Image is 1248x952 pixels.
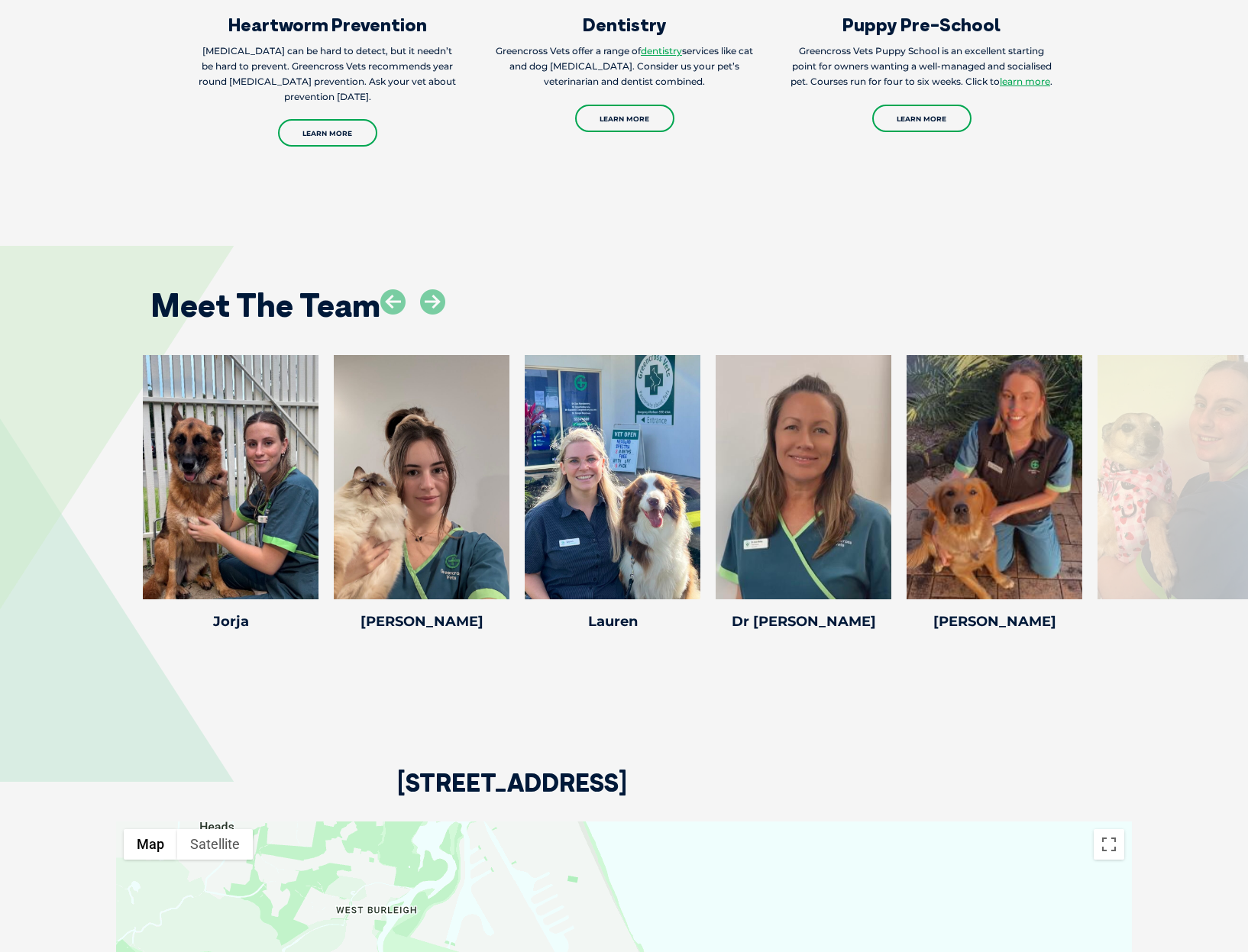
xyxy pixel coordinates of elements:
[278,119,377,147] a: Learn More
[641,45,682,56] a: dentistry
[716,615,891,628] h4: Dr [PERSON_NAME]
[791,15,1052,34] h3: Puppy Pre-School
[196,44,458,105] p: [MEDICAL_DATA] can be hard to detect, but it needn’t be hard to prevent. Greencross Vets recommen...
[493,44,755,89] p: Greencross Vets offer a range of services like cat and dog [MEDICAL_DATA]. Consider us your pet’s...
[575,105,674,132] a: Learn More
[791,44,1052,89] p: Greencross Vets Puppy School is an excellent starting point for owners wanting a well-managed and...
[143,615,318,628] h4: Jorja
[525,615,700,628] h4: Lauren
[907,615,1082,628] h4: [PERSON_NAME]
[334,615,509,628] h4: [PERSON_NAME]
[493,15,755,34] h3: Dentistry
[150,289,380,321] h2: Meet The Team
[124,829,177,860] button: Show street map
[1000,76,1050,87] a: learn more
[872,105,972,132] a: Learn More
[177,829,253,860] button: Show satellite imagery
[196,15,458,34] h3: Heartworm Prevention
[397,770,627,821] h2: [STREET_ADDRESS]
[1094,829,1124,860] button: Toggle fullscreen view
